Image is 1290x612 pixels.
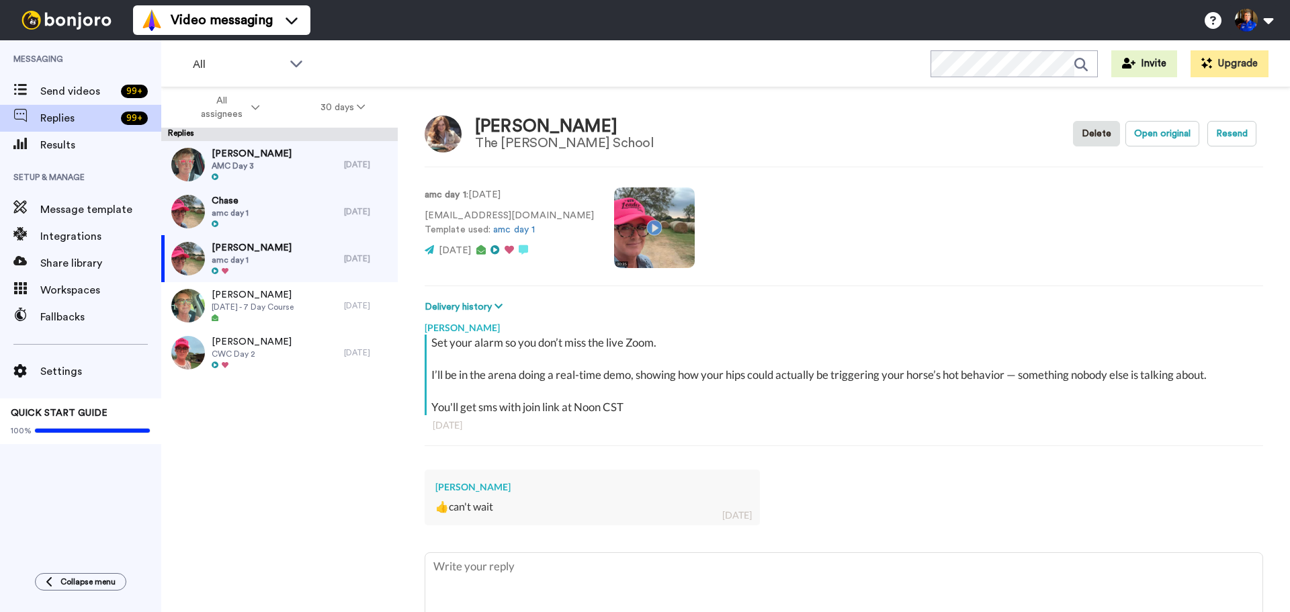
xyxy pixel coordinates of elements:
[425,300,507,314] button: Delivery history
[344,347,391,358] div: [DATE]
[171,242,205,275] img: f8f415fe-5b2f-4540-8fc3-f8bc836b0966-thumb.jpg
[11,425,32,436] span: 100%
[493,225,535,234] a: amc day 1
[435,480,749,494] div: [PERSON_NAME]
[431,335,1260,415] div: Set your alarm so you don’t miss the live Zoom. I’ll be in the arena doing a real-time demo, show...
[1073,121,1120,146] button: Delete
[40,282,161,298] span: Workspaces
[722,509,752,522] div: [DATE]
[212,194,249,208] span: Chase
[40,137,161,153] span: Results
[212,161,292,171] span: AMC Day 3
[1191,50,1268,77] button: Upgrade
[1207,121,1256,146] button: Resend
[161,235,398,282] a: [PERSON_NAME]amc day 1[DATE]
[161,188,398,235] a: Chaseamc day 1[DATE]
[121,112,148,125] div: 99 +
[171,336,205,369] img: 8e220966-bc14-40cf-a273-41a5d26991d4-thumb.jpg
[40,228,161,245] span: Integrations
[425,314,1263,335] div: [PERSON_NAME]
[425,209,594,237] p: [EMAIL_ADDRESS][DOMAIN_NAME] Template used:
[161,141,398,188] a: [PERSON_NAME]AMC Day 3[DATE]
[40,255,161,271] span: Share library
[433,419,1255,432] div: [DATE]
[344,206,391,217] div: [DATE]
[40,83,116,99] span: Send videos
[212,302,294,312] span: [DATE] - 7 Day Course
[60,576,116,587] span: Collapse menu
[40,110,116,126] span: Replies
[194,94,249,121] span: All assignees
[344,159,391,170] div: [DATE]
[171,289,205,322] img: a406b6fa-c6ce-4d84-a157-2871c4a58653-thumb.jpg
[141,9,163,31] img: vm-color.svg
[290,95,396,120] button: 30 days
[40,363,161,380] span: Settings
[425,190,466,200] strong: amc day 1
[425,188,594,202] p: : [DATE]
[193,56,283,73] span: All
[121,85,148,98] div: 99 +
[40,202,161,218] span: Message template
[171,148,205,181] img: d98e3ede-bcea-49e8-b94b-f5a687df98b3-thumb.jpg
[212,255,292,265] span: amc day 1
[439,246,471,255] span: [DATE]
[1111,50,1177,77] button: Invite
[212,349,292,359] span: CWC Day 2
[40,309,161,325] span: Fallbacks
[161,128,398,141] div: Replies
[425,116,462,152] img: Image of Rebecca M Johnson
[435,499,749,515] div: 👍can't wait
[212,241,292,255] span: [PERSON_NAME]
[11,408,107,418] span: QUICK START GUIDE
[16,11,117,30] img: bj-logo-header-white.svg
[171,195,205,228] img: f8f415fe-5b2f-4540-8fc3-f8bc836b0966-thumb.jpg
[35,573,126,591] button: Collapse menu
[164,89,290,126] button: All assignees
[344,253,391,264] div: [DATE]
[171,11,273,30] span: Video messaging
[344,300,391,311] div: [DATE]
[212,288,294,302] span: [PERSON_NAME]
[161,282,398,329] a: [PERSON_NAME][DATE] - 7 Day Course[DATE]
[212,147,292,161] span: [PERSON_NAME]
[1125,121,1199,146] button: Open original
[212,208,249,218] span: amc day 1
[475,117,654,136] div: [PERSON_NAME]
[212,335,292,349] span: [PERSON_NAME]
[161,329,398,376] a: [PERSON_NAME]CWC Day 2[DATE]
[475,136,654,150] div: The [PERSON_NAME] School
